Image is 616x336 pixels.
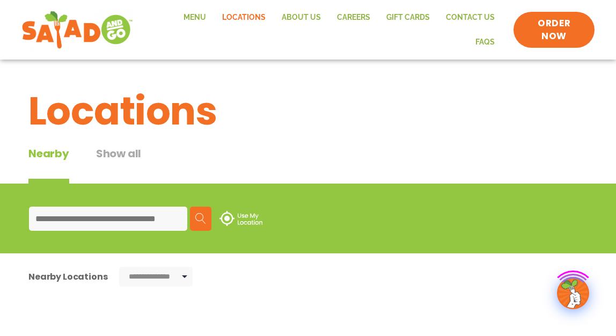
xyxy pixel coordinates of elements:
[21,9,133,52] img: new-SAG-logo-768×292
[378,5,438,30] a: GIFT CARDS
[467,30,503,55] a: FAQs
[219,211,262,226] img: use-location.svg
[274,5,329,30] a: About Us
[96,145,141,184] button: Show all
[144,5,503,54] nav: Menu
[214,5,274,30] a: Locations
[524,17,584,43] span: ORDER NOW
[28,270,107,283] div: Nearby Locations
[195,213,206,224] img: search.svg
[28,145,168,184] div: Tabbed content
[329,5,378,30] a: Careers
[28,145,69,184] div: Nearby
[175,5,214,30] a: Menu
[438,5,503,30] a: Contact Us
[514,12,595,48] a: ORDER NOW
[28,82,588,140] h1: Locations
